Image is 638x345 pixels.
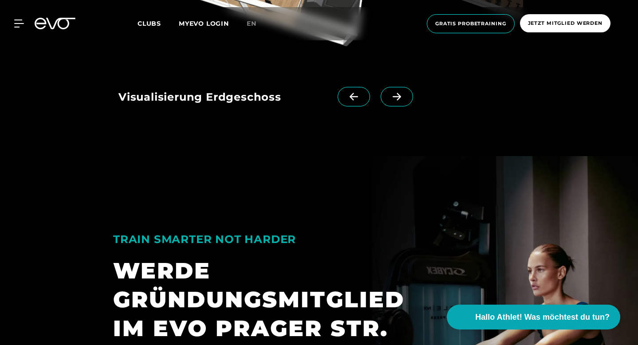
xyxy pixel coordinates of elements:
[447,305,620,329] button: Hallo Athlet! Was möchtest du tun?
[138,19,179,27] a: Clubs
[528,20,603,27] span: Jetzt Mitglied werden
[424,14,517,33] a: Gratis Probetraining
[179,20,229,27] a: MYEVO LOGIN
[475,311,610,323] span: Hallo Athlet! Was möchtest du tun?
[113,256,418,343] div: WERDE GRÜNDUNGSMITGLIED IM EVO PRAGER STR.
[435,20,506,27] span: Gratis Probetraining
[138,20,161,27] span: Clubs
[247,20,256,27] span: en
[113,229,418,250] div: TRAIN SMARTER NOT HARDER
[247,19,267,29] a: en
[517,14,613,33] a: Jetzt Mitglied werden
